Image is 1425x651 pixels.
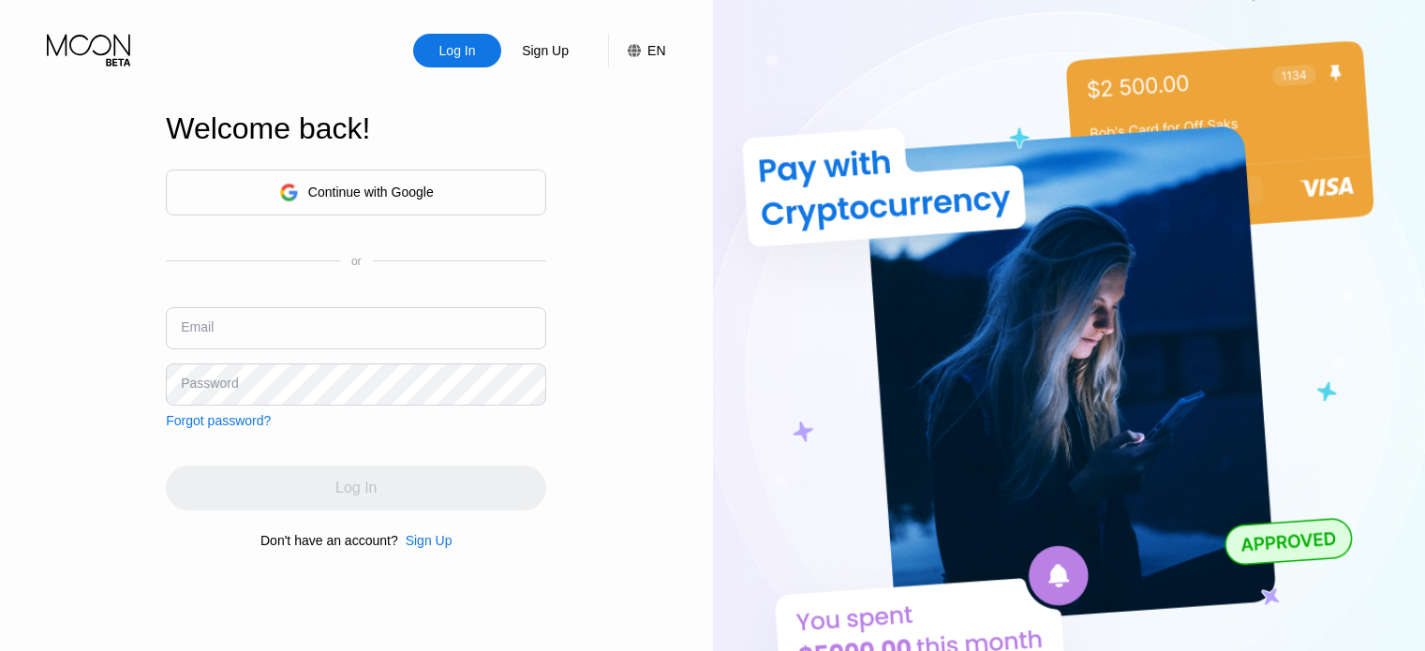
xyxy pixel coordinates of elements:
[647,43,665,58] div: EN
[520,41,571,60] div: Sign Up
[260,533,398,548] div: Don't have an account?
[166,413,271,428] div: Forgot password?
[351,255,362,268] div: or
[413,34,501,67] div: Log In
[166,111,546,146] div: Welcome back!
[608,34,665,67] div: EN
[398,533,453,548] div: Sign Up
[181,319,214,334] div: Email
[406,533,453,548] div: Sign Up
[501,34,589,67] div: Sign Up
[308,185,434,200] div: Continue with Google
[181,376,238,391] div: Password
[438,41,478,60] div: Log In
[166,170,546,215] div: Continue with Google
